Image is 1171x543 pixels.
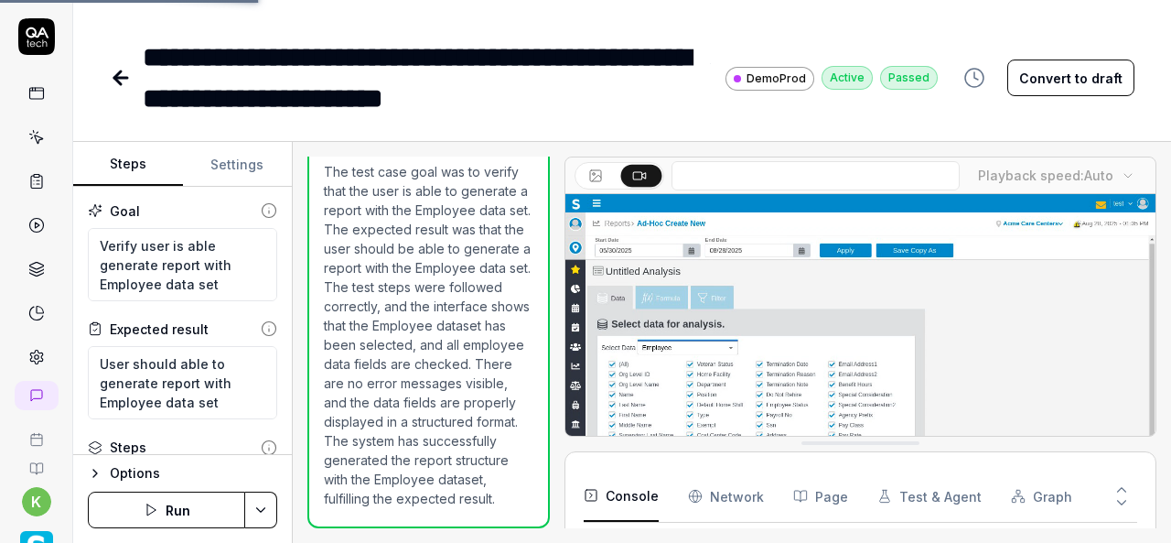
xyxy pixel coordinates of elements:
button: Page [793,471,848,522]
button: View version history [952,60,996,96]
a: New conversation [15,381,59,410]
button: Network [688,471,764,522]
button: Console [584,471,659,522]
button: Options [88,462,277,484]
button: Settings [183,143,293,187]
button: k [22,487,51,516]
div: Goal [110,201,140,221]
div: Passed [880,66,938,90]
div: Steps [110,438,146,457]
a: DemoProd [725,66,814,91]
button: Run [88,492,245,528]
button: Steps [73,143,183,187]
button: Convert to draft [1007,60,1134,96]
span: DemoProd [747,71,806,87]
div: Options [110,462,277,484]
div: Active [822,66,873,90]
a: Book a call with us [7,418,65,447]
div: Playback speed: [978,166,1113,185]
a: Documentation [7,447,65,476]
button: Test & Agent [877,471,982,522]
button: Graph [1011,471,1072,522]
div: Expected result [110,320,209,339]
p: The test case goal was to verify that the user is able to generate a report with the Employee dat... [324,162,533,508]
